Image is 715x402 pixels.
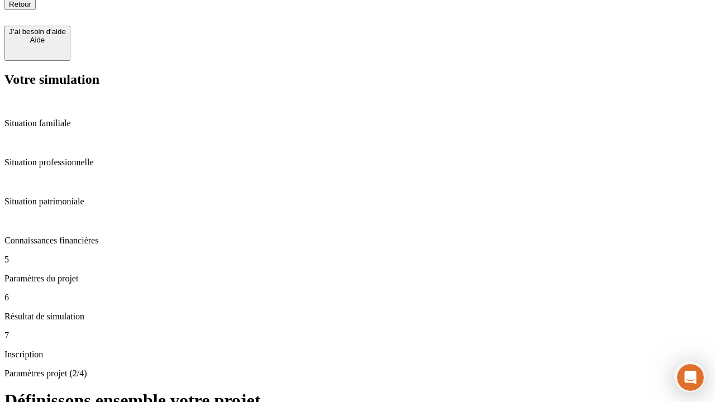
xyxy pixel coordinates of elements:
[4,368,711,379] p: Paramètres projet (2/4)
[9,36,66,44] div: Aide
[4,157,711,167] p: Situation professionnelle
[677,364,704,391] iframe: Intercom live chat
[4,293,711,303] p: 6
[4,331,711,341] p: 7
[4,236,711,246] p: Connaissances financières
[9,27,66,36] div: J’ai besoin d'aide
[4,350,711,360] p: Inscription
[4,197,711,207] p: Situation patrimoniale
[4,72,711,87] h2: Votre simulation
[4,255,711,265] p: 5
[674,361,706,393] iframe: Intercom live chat discovery launcher
[4,26,70,61] button: J’ai besoin d'aideAide
[4,312,711,322] p: Résultat de simulation
[4,118,711,128] p: Situation familiale
[4,274,711,284] p: Paramètres du projet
